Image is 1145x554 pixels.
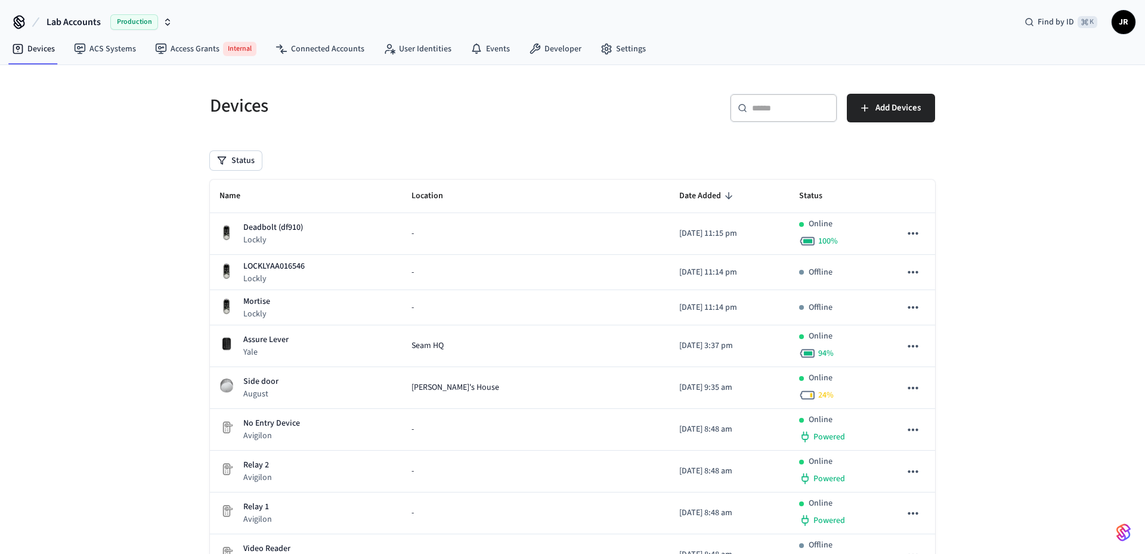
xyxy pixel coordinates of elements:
div: Find by ID⌘ K [1015,11,1107,33]
p: [DATE] 8:48 am [679,465,780,478]
img: SeamLogoGradient.69752ec5.svg [1116,523,1131,542]
a: Access GrantsInternal [146,37,266,61]
span: Lab Accounts [47,15,101,29]
span: Status [799,187,838,205]
h5: Devices [210,94,565,118]
span: - [411,301,414,314]
p: Online [809,330,833,343]
a: Settings [591,38,655,60]
p: Online [809,497,833,510]
span: - [411,507,414,519]
span: 100 % [818,235,838,247]
span: Seam HQ [411,340,444,352]
img: Lockly Vision Lock, Front [219,263,234,280]
span: - [411,266,414,279]
a: ACS Systems [64,38,146,60]
p: [DATE] 11:14 pm [679,301,780,314]
a: Developer [519,38,591,60]
span: Powered [813,515,845,527]
a: User Identities [374,38,461,60]
img: Lockly Vision Lock, Front [219,298,234,315]
a: Connected Accounts [266,38,374,60]
p: Lockly [243,273,305,285]
p: Online [809,414,833,426]
p: Avigilon [243,513,272,525]
p: Relay 1 [243,501,272,513]
p: Mortise [243,296,270,308]
span: - [411,423,414,436]
span: - [411,227,414,240]
img: Placeholder Lock Image [219,504,234,518]
p: August [243,388,278,400]
p: Lockly [243,234,303,246]
p: Offline [809,301,833,314]
p: Yale [243,346,289,358]
p: [DATE] 9:35 am [679,381,780,394]
p: Assure Lever [243,334,289,346]
span: JR [1113,11,1134,33]
span: Find by ID [1038,16,1074,28]
p: Avigilon [243,430,300,442]
button: JR [1112,10,1135,34]
p: [DATE] 8:48 am [679,423,780,436]
button: Add Devices [847,94,935,122]
button: Status [210,151,262,170]
span: 24 % [818,389,834,401]
img: Lockly Vision Lock, Front [219,224,234,242]
img: Placeholder Lock Image [219,420,234,435]
span: [PERSON_NAME]'s House [411,381,499,394]
p: Side door [243,376,278,388]
img: Yale Smart Lock [219,337,234,351]
p: Online [809,372,833,384]
span: Internal [223,42,256,56]
a: Devices [2,38,64,60]
p: Offline [809,266,833,279]
span: ⌘ K [1078,16,1097,28]
p: Online [809,455,833,468]
span: 94 % [818,347,834,359]
span: Add Devices [875,100,921,116]
p: Relay 2 [243,459,272,472]
img: Placeholder Lock Image [219,462,234,476]
span: Production [110,14,158,30]
span: Location [411,187,459,205]
span: Name [219,187,256,205]
p: [DATE] 8:48 am [679,507,780,519]
p: Offline [809,539,833,552]
p: [DATE] 11:15 pm [679,227,780,240]
p: Online [809,218,833,230]
a: Events [461,38,519,60]
p: LOCKLYAA016546 [243,260,305,273]
span: Powered [813,431,845,443]
span: - [411,465,414,478]
p: Avigilon [243,472,272,484]
p: [DATE] 11:14 pm [679,266,780,279]
img: August Smart Lock (AUG-SL03-C02-S03) [219,378,234,393]
p: Lockly [243,308,270,320]
span: Powered [813,473,845,485]
p: [DATE] 3:37 pm [679,340,780,352]
span: Date Added [679,187,736,205]
p: No Entry Device [243,417,300,430]
p: Deadbolt (df910) [243,221,303,234]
